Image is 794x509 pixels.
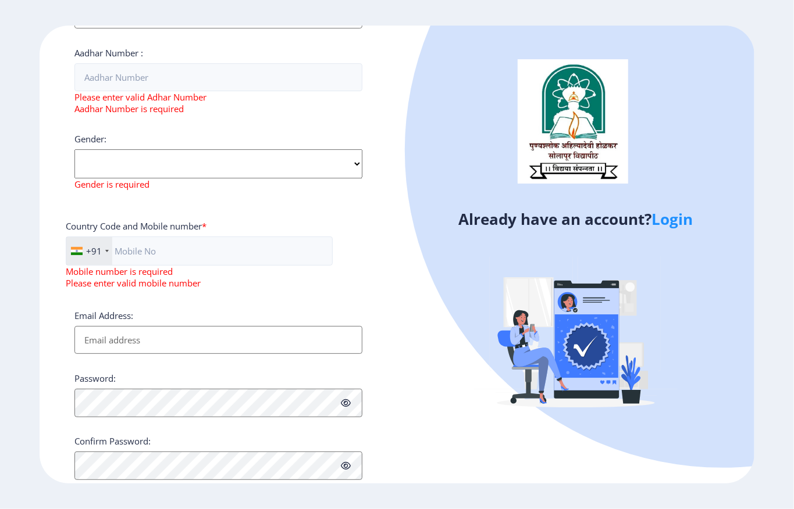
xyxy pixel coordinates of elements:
span: Please enter valid mobile number [66,277,201,289]
input: Email address [74,326,362,354]
label: Email Address: [74,310,133,321]
span: Aadhar Number is required [74,103,184,114]
span: Mobile number is required [66,266,173,277]
label: Gender: [74,133,106,145]
div: India (भारत): +91 [66,237,112,265]
label: Country Code and Mobile number [66,220,206,232]
input: Mobile No [66,236,333,266]
label: Aadhar Number : [74,47,143,59]
label: Confirm Password: [74,435,151,447]
img: logo [518,59,628,184]
h4: Already have an account? [406,210,746,228]
img: Verified-rafiki.svg [474,234,678,437]
input: Aadhar Number [74,63,362,91]
span: Gender is required [74,178,149,190]
a: Login [651,209,693,230]
span: Please enter valid Adhar Number [74,91,206,103]
label: Password: [74,372,116,384]
div: +91 [86,245,102,257]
